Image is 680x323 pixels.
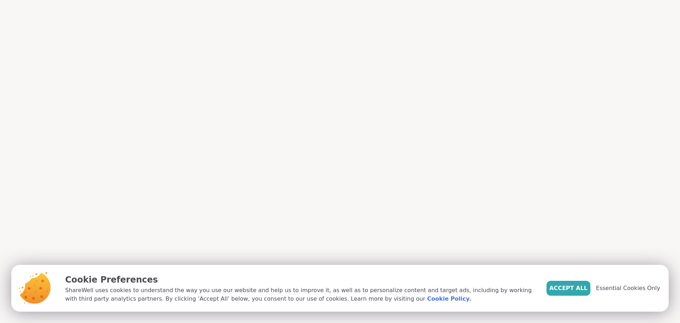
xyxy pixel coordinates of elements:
[65,286,535,303] p: ShareWell uses cookies to understand the way you use our website and help us to improve it, as we...
[65,273,535,286] p: Cookie Preferences
[427,295,471,303] a: Cookie Policy.
[549,284,588,293] span: Accept All
[546,281,590,296] button: Accept All
[596,284,660,293] span: Essential Cookies Only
